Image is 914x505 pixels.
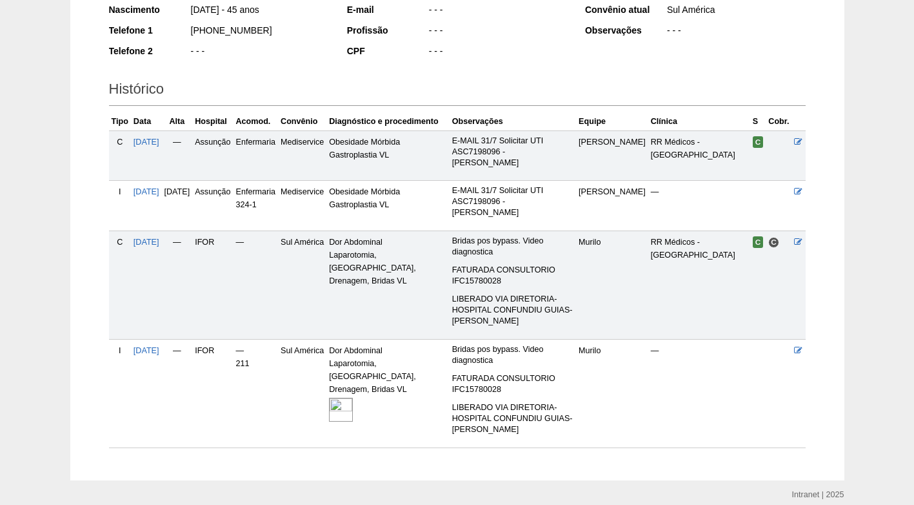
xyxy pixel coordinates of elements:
[233,130,278,180] td: Enfermaria
[648,112,750,131] th: Clínica
[278,130,326,180] td: Mediservice
[648,231,750,339] td: RR Médicos - [GEOGRAPHIC_DATA]
[666,24,806,40] div: - - -
[428,3,568,19] div: - - -
[452,402,573,435] p: LIBERADO VIA DIRETORIA- HOSPITAL CONFUNDIU GUIAS- [PERSON_NAME]
[134,346,159,355] a: [DATE]
[162,112,193,131] th: Alta
[134,187,159,196] a: [DATE]
[109,3,190,16] div: Nascimento
[450,112,576,131] th: Observações
[347,24,428,37] div: Profissão
[192,130,233,180] td: Assunção
[347,45,428,57] div: CPF
[131,112,162,131] th: Data
[112,136,128,149] div: C
[347,3,428,16] div: E-mail
[428,45,568,61] div: - - -
[278,231,326,339] td: Sul América
[452,265,573,287] p: FATURADA CONSULTORIO IFC15780028
[452,136,573,169] p: E-MAIL 31/7 Solicitar UTI ASC7198096 - [PERSON_NAME]
[192,181,233,231] td: Assunção
[585,3,666,16] div: Convênio atual
[109,45,190,57] div: Telefone 2
[452,373,573,395] p: FATURADA CONSULTORIO IFC15780028
[428,24,568,40] div: - - -
[233,231,278,339] td: —
[278,112,326,131] th: Convênio
[164,187,190,196] span: [DATE]
[753,236,764,248] span: Confirmada
[326,231,449,339] td: Dor Abdominal Laparotomia, [GEOGRAPHIC_DATA], Drenagem, Bridas VL
[326,130,449,180] td: Obesidade Mórbida Gastroplastia VL
[576,181,648,231] td: [PERSON_NAME]
[576,339,648,448] td: Murilo
[585,24,666,37] div: Observações
[648,181,750,231] td: —
[109,24,190,37] div: Telefone 1
[192,112,233,131] th: Hospital
[162,130,193,180] td: —
[162,231,193,339] td: —
[190,3,330,19] div: [DATE] - 45 anos
[768,237,779,248] span: Consultório
[648,130,750,180] td: RR Médicos - [GEOGRAPHIC_DATA]
[190,45,330,61] div: - - -
[576,112,648,131] th: Equipe
[233,339,278,448] td: — 211
[134,238,159,247] a: [DATE]
[648,339,750,448] td: —
[112,344,128,357] div: I
[326,181,449,231] td: Obesidade Mórbida Gastroplastia VL
[233,181,278,231] td: Enfermaria 324-1
[326,339,449,448] td: Dor Abdominal Laparotomia, [GEOGRAPHIC_DATA], Drenagem, Bridas VL
[109,112,131,131] th: Tipo
[576,231,648,339] td: Murilo
[278,181,326,231] td: Mediservice
[192,231,233,339] td: IFOR
[134,138,159,147] a: [DATE]
[792,488,844,501] div: Intranet | 2025
[452,236,573,258] p: Bridas pos bypass. Video diagnostica
[192,339,233,448] td: IFOR
[452,185,573,218] p: E-MAIL 31/7 Solicitar UTI ASC7198096 - [PERSON_NAME]
[452,294,573,327] p: LIBERADO VIA DIRETORIA- HOSPITAL CONFUNDIU GUIAS- [PERSON_NAME]
[452,344,573,366] p: Bridas pos bypass. Video diagnostica
[666,3,806,19] div: Sul América
[766,112,791,131] th: Cobr.
[109,76,806,106] h2: Histórico
[326,112,449,131] th: Diagnóstico e procedimento
[576,130,648,180] td: [PERSON_NAME]
[112,185,128,198] div: I
[162,339,193,448] td: —
[278,339,326,448] td: Sul América
[753,136,764,148] span: Confirmada
[190,24,330,40] div: [PHONE_NUMBER]
[112,236,128,249] div: C
[750,112,766,131] th: S
[233,112,278,131] th: Acomod.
